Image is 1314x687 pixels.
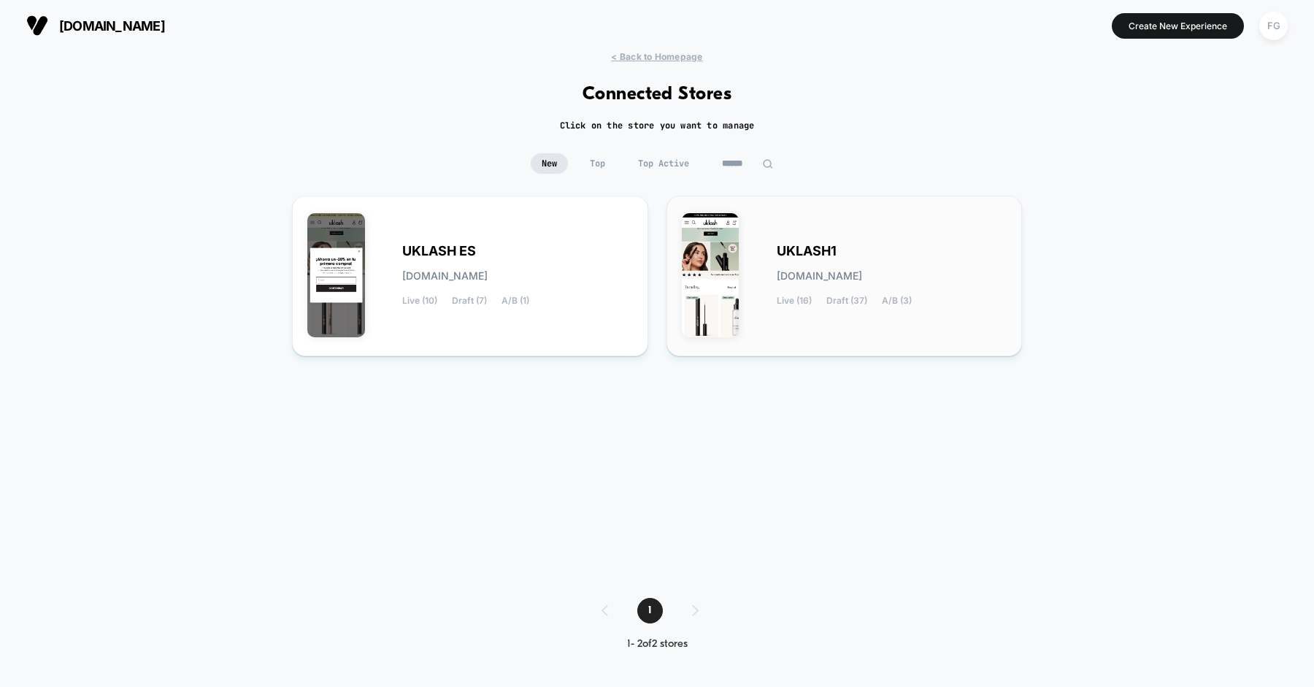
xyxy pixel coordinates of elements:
span: [DOMAIN_NAME] [777,271,862,281]
span: [DOMAIN_NAME] [402,271,488,281]
button: Create New Experience [1112,13,1244,39]
span: Draft (7) [452,296,487,306]
img: Visually logo [26,15,48,37]
img: edit [762,158,773,169]
span: Live (16) [777,296,812,306]
span: 1 [637,598,663,623]
img: UKLASH_ES [307,213,365,337]
span: A/B (3) [882,296,912,306]
button: [DOMAIN_NAME] [22,14,169,37]
h2: Click on the store you want to manage [560,120,755,131]
span: [DOMAIN_NAME] [59,18,165,34]
span: Draft (37) [826,296,867,306]
div: 1 - 2 of 2 stores [587,638,728,650]
span: UKLASH1 [777,246,837,256]
h1: Connected Stores [583,84,732,105]
span: New [531,153,568,174]
span: UKLASH ES [402,246,476,256]
span: Live (10) [402,296,437,306]
img: UKLASH1 [682,213,739,337]
div: FG [1259,12,1288,40]
span: A/B (1) [502,296,529,306]
span: Top Active [627,153,700,174]
span: Top [579,153,616,174]
span: < Back to Homepage [611,51,702,62]
button: FG [1255,11,1292,41]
